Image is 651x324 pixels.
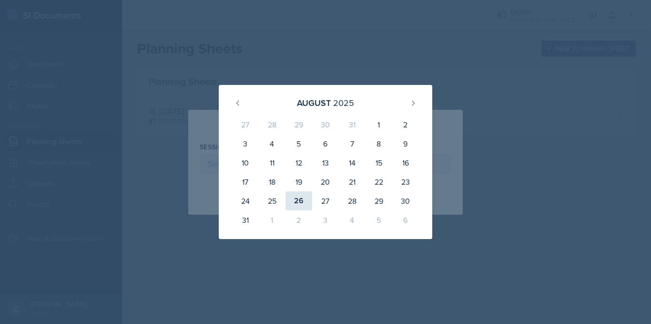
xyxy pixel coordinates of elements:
div: 30 [392,191,419,210]
div: 25 [259,191,285,210]
div: 6 [312,134,339,153]
div: 6 [392,210,419,230]
div: 18 [259,172,285,191]
div: 27 [312,191,339,210]
div: 4 [259,134,285,153]
div: 5 [366,210,392,230]
div: August [297,96,331,109]
div: 14 [339,153,366,172]
div: 29 [366,191,392,210]
div: 13 [312,153,339,172]
div: 21 [339,172,366,191]
div: 9 [392,134,419,153]
div: 3 [312,210,339,230]
div: 11 [259,153,285,172]
div: 22 [366,172,392,191]
div: 30 [312,115,339,134]
div: 29 [285,115,312,134]
div: 2 [392,115,419,134]
div: 31 [339,115,366,134]
div: 20 [312,172,339,191]
div: 24 [232,191,259,210]
div: 27 [232,115,259,134]
div: 19 [285,172,312,191]
div: 17 [232,172,259,191]
div: 5 [285,134,312,153]
div: 28 [339,191,366,210]
div: 12 [285,153,312,172]
div: 2 [285,210,312,230]
div: 8 [366,134,392,153]
div: 15 [366,153,392,172]
div: 4 [339,210,366,230]
div: 16 [392,153,419,172]
div: 28 [259,115,285,134]
div: 31 [232,210,259,230]
div: 2025 [333,96,354,109]
div: 1 [259,210,285,230]
div: 7 [339,134,366,153]
div: 26 [285,191,312,210]
div: 1 [366,115,392,134]
div: 3 [232,134,259,153]
div: 23 [392,172,419,191]
div: 10 [232,153,259,172]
